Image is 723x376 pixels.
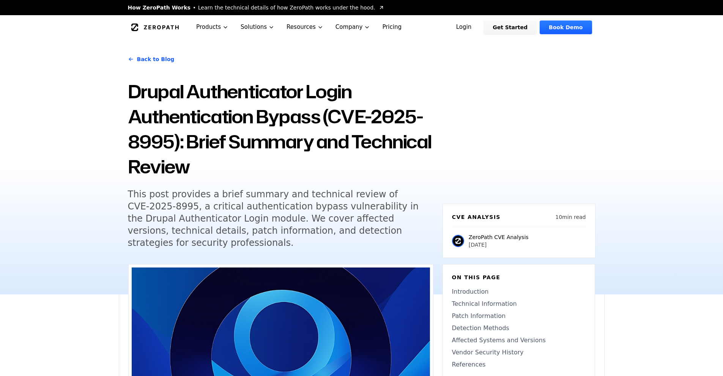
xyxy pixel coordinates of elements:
[235,15,280,39] button: Solutions
[128,4,384,11] a: How ZeroPath WorksLearn the technical details of how ZeroPath works under the hood.
[198,4,375,11] span: Learn the technical details of how ZeroPath works under the hood.
[452,213,501,221] h6: CVE Analysis
[447,20,481,34] a: Login
[452,274,586,281] h6: On this page
[119,15,605,39] nav: Global
[329,15,376,39] button: Company
[452,235,464,247] img: ZeroPath CVE Analysis
[555,213,586,221] p: 10 min read
[469,241,529,249] p: [DATE]
[452,299,586,308] a: Technical Information
[452,324,586,333] a: Detection Methods
[469,233,529,241] p: ZeroPath CVE Analysis
[128,4,191,11] span: How ZeroPath Works
[452,287,586,296] a: Introduction
[376,15,408,39] a: Pricing
[452,336,586,345] a: Affected Systems and Versions
[452,348,586,357] a: Vendor Security History
[190,15,235,39] button: Products
[128,79,433,179] h1: Drupal Authenticator Login Authentication Bypass (CVE-2025-8995): Brief Summary and Technical Review
[484,20,537,34] a: Get Started
[280,15,329,39] button: Resources
[128,188,419,249] h5: This post provides a brief summary and technical review of CVE-2025-8995, a critical authenticati...
[452,360,586,369] a: References
[128,49,175,70] a: Back to Blog
[540,20,592,34] a: Book Demo
[452,311,586,321] a: Patch Information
